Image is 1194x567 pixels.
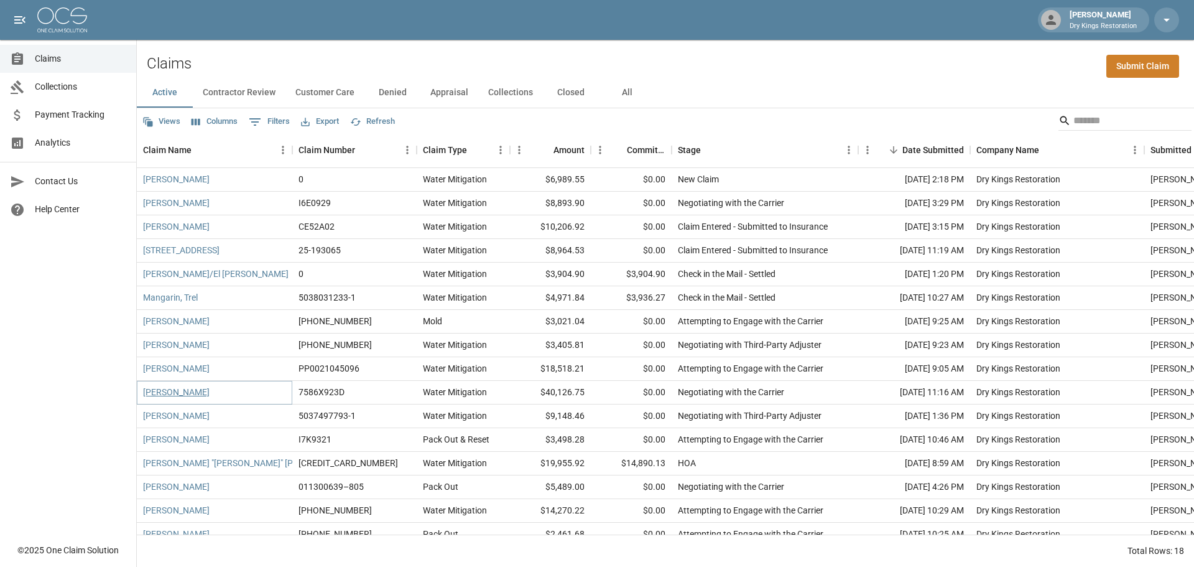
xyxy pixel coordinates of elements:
button: Sort [1039,141,1057,159]
div: Check in the Mail - Settled [678,268,775,280]
span: Analytics [35,136,126,149]
div: 1006-30-9191 [298,315,372,327]
div: [DATE] 3:29 PM [858,192,970,215]
button: All [599,78,655,108]
div: 011300639–805 [298,480,364,493]
button: Menu [858,141,877,159]
button: Customer Care [285,78,364,108]
div: $5,489.00 [510,476,591,499]
div: $14,890.13 [591,452,672,476]
div: Dry Kings Restoration [976,386,1060,398]
a: [PERSON_NAME] [143,339,210,351]
div: 25-193065 [298,244,341,256]
button: Menu [840,141,858,159]
div: 0 [298,173,303,185]
div: $0.00 [591,357,672,381]
div: [DATE] 9:05 AM [858,357,970,381]
a: [PERSON_NAME] [143,528,210,540]
div: Amount [553,133,585,167]
button: Menu [510,141,529,159]
p: Dry Kings Restoration [1070,21,1137,32]
button: Menu [398,141,417,159]
h2: Claims [147,55,192,73]
div: Water Mitigation [423,244,487,256]
div: Dry Kings Restoration [976,291,1060,304]
div: [DATE] 9:23 AM [858,334,970,357]
div: Dry Kings Restoration [976,173,1060,185]
div: Search [1058,111,1192,133]
div: [DATE] 10:29 AM [858,499,970,523]
a: [PERSON_NAME] "[PERSON_NAME]" [PERSON_NAME] [143,457,351,469]
div: $3,904.90 [510,263,591,286]
div: $0.00 [591,192,672,215]
span: Contact Us [35,175,126,188]
a: [PERSON_NAME] [143,362,210,375]
div: Attempting to Engage with the Carrier [678,315,823,327]
div: [DATE] 4:26 PM [858,476,970,499]
a: [PERSON_NAME]/El [PERSON_NAME] [143,268,289,280]
div: [DATE] 10:25 AM [858,523,970,546]
span: Payment Tracking [35,108,126,121]
div: $10,206.92 [510,215,591,239]
div: [DATE] 8:59 AM [858,452,970,476]
button: Menu [274,141,292,159]
div: Water Mitigation [423,197,487,209]
div: Water Mitigation [423,339,487,351]
a: [PERSON_NAME] [143,433,210,446]
div: Attempting to Engage with the Carrier [678,362,823,375]
div: Claim Type [423,133,467,167]
div: 5038031233-1 [298,291,356,304]
div: $0.00 [591,239,672,263]
div: Dry Kings Restoration [976,315,1060,327]
div: $0.00 [591,523,672,546]
button: Sort [885,141,902,159]
div: dynamic tabs [137,78,1194,108]
div: 7586X923D [298,386,345,398]
a: [PERSON_NAME] [143,220,210,233]
a: Submit Claim [1106,55,1179,78]
button: Select columns [188,112,241,131]
div: Water Mitigation [423,386,487,398]
button: Menu [491,141,510,159]
div: Dry Kings Restoration [976,504,1060,517]
div: Pack Out [423,528,458,540]
div: Committed Amount [627,133,665,167]
img: ocs-logo-white-transparent.png [37,7,87,32]
div: Claim Entered - Submitted to Insurance [678,220,828,233]
div: Water Mitigation [423,291,487,304]
button: Appraisal [420,78,478,108]
div: $6,989.55 [510,168,591,192]
div: Stage [678,133,701,167]
div: 01-008-959086 [298,504,372,517]
div: Check in the Mail - Settled [678,291,775,304]
div: Dry Kings Restoration [976,268,1060,280]
div: Water Mitigation [423,220,487,233]
a: [PERSON_NAME] [143,386,210,398]
div: Dry Kings Restoration [976,410,1060,422]
div: $14,270.22 [510,499,591,523]
div: $0.00 [591,310,672,334]
div: Water Mitigation [423,268,487,280]
div: $4,971.84 [510,286,591,310]
span: Collections [35,80,126,93]
a: Mangarin, Trel [143,291,198,304]
div: © 2025 One Claim Solution [17,544,119,556]
div: $8,893.90 [510,192,591,215]
div: Dry Kings Restoration [976,244,1060,256]
div: Negotiating with Third-Party Adjuster [678,339,821,351]
div: $3,021.04 [510,310,591,334]
div: PP0021045096 [298,362,359,375]
div: Negotiating with Third-Party Adjuster [678,410,821,422]
button: Active [137,78,193,108]
div: Dry Kings Restoration [976,457,1060,469]
div: I7K9321 [298,433,331,446]
button: Views [139,112,183,131]
div: Dry Kings Restoration [976,433,1060,446]
div: $0.00 [591,405,672,428]
div: Water Mitigation [423,504,487,517]
div: $0.00 [591,334,672,357]
div: Pack Out & Reset [423,433,489,446]
div: Pack Out [423,480,458,493]
div: Dry Kings Restoration [976,197,1060,209]
div: Attempting to Engage with the Carrier [678,504,823,517]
